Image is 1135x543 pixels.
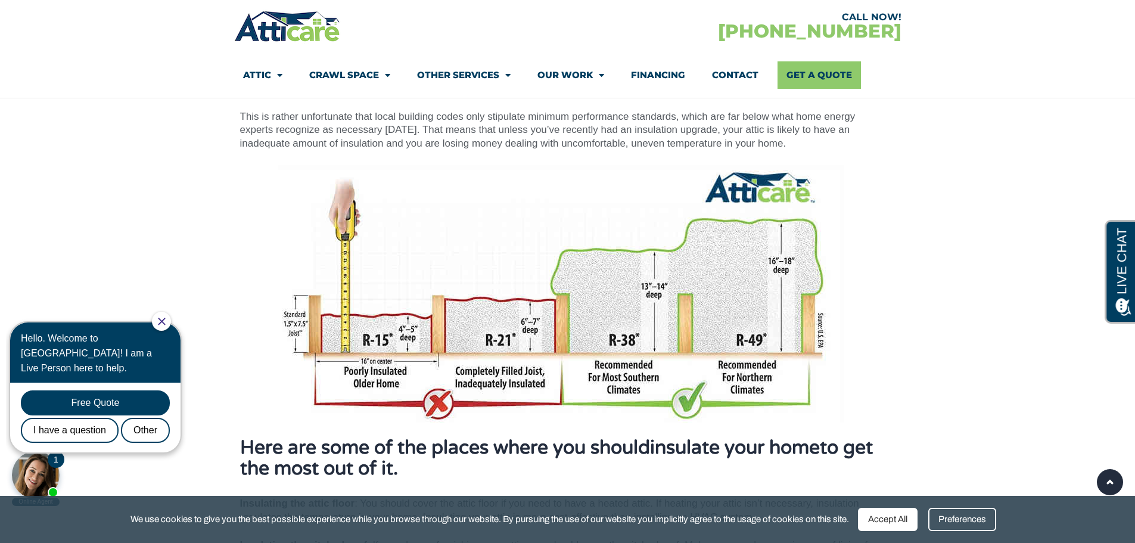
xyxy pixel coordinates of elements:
[928,508,996,531] div: Preferences
[858,508,918,531] div: Accept All
[243,61,282,89] a: Attic
[650,436,820,459] a: insulate your home
[417,61,511,89] a: Other Services
[240,110,882,150] p: This is rather unfortunate that local building codes only stipulate minimum performance standards...
[568,13,901,22] div: CALL NOW!
[309,61,390,89] a: Crawl Space
[29,10,96,24] span: Opens a chat window
[130,512,849,527] span: We use cookies to give you the best possible experience while you browse through our website. By ...
[6,311,197,507] iframe: Chat Invitation
[631,61,685,89] a: Financing
[778,61,861,89] a: Get A Quote
[537,61,604,89] a: Our Work
[712,61,758,89] a: Contact
[240,436,873,480] strong: Here are some of the places where you should to get the most out of it.
[243,61,893,89] nav: Menu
